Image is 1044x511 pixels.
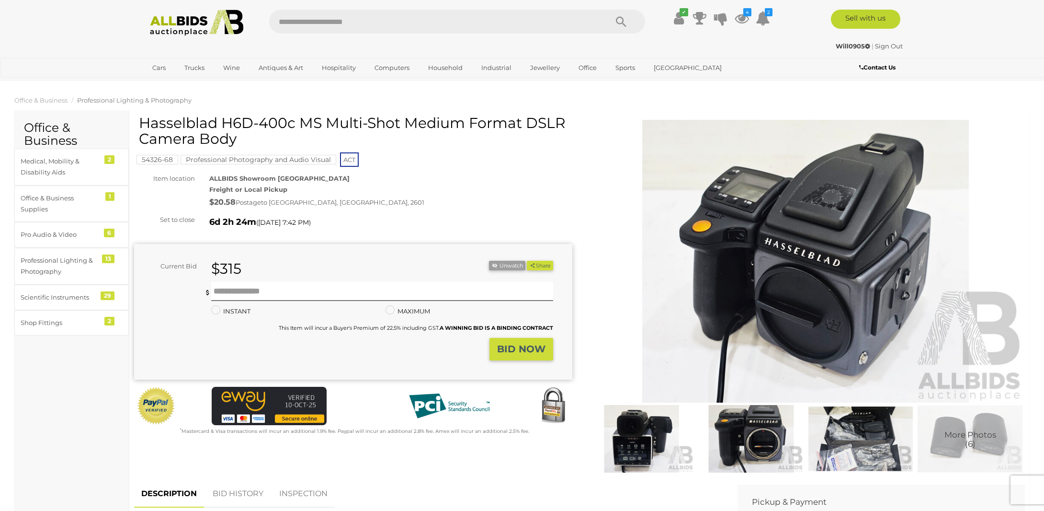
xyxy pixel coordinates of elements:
[859,62,898,73] a: Contact Us
[209,174,350,182] strong: ALLBIDS Showroom [GEOGRAPHIC_DATA]
[316,60,362,76] a: Hospitality
[104,155,114,164] div: 2
[180,428,529,434] small: Mastercard & Visa transactions will incur an additional 1.9% fee. Paypal will incur an additional...
[918,405,1022,473] img: Hasselblad H6D-400c MS Multi-Shot Medium Format DSLR Camera Body
[587,120,1025,403] img: Hasselblad H6D-400c MS Multi-Shot Medium Format DSLR Camera Body
[14,248,129,285] a: Professional Lighting & Photography 13
[181,156,336,163] a: Professional Photography and Audio Visual
[178,60,211,76] a: Trucks
[145,10,249,36] img: Allbids.com.au
[77,96,192,104] a: Professional Lighting & Photography
[146,60,172,76] a: Cars
[105,192,114,201] div: 1
[134,261,204,272] div: Current Bid
[252,60,309,76] a: Antiques & Art
[497,343,545,355] strong: BID NOW
[261,198,424,206] span: to [GEOGRAPHIC_DATA], [GEOGRAPHIC_DATA], 2601
[181,155,336,164] mark: Professional Photography and Audio Visual
[21,292,100,303] div: Scientific Instruments
[209,217,256,227] strong: 6d 2h 24m
[647,60,728,76] a: [GEOGRAPHIC_DATA]
[211,260,241,278] strong: $315
[272,480,335,508] a: INSPECTION
[127,214,202,225] div: Set to close
[14,186,129,222] a: Office & Business Supplies 1
[440,325,553,331] b: A WINNING BID IS A BINDING CONTRACT
[534,387,572,425] img: Secured by Rapid SSL
[836,42,870,50] strong: Will0905
[256,219,311,226] span: ( )
[475,60,518,76] a: Industrial
[752,498,996,507] h2: Pickup & Payment
[134,480,204,508] a: DESCRIPTION
[14,310,129,336] a: Shop Fittings 2
[743,8,751,16] i: 4
[101,291,114,300] div: 29
[104,317,114,325] div: 2
[21,193,100,215] div: Office & Business Supplies
[258,218,309,227] span: [DATE] 7:42 PM
[21,255,100,278] div: Professional Lighting & Photography
[489,261,525,271] button: Unwatch
[21,229,100,240] div: Pro Audio & Video
[209,196,572,209] div: Postage
[671,10,686,27] a: ✔
[104,229,114,237] div: 6
[765,8,772,16] i: 2
[699,405,804,473] img: Hasselblad H6D-400c MS Multi-Shot Medium Format DSLR Camera Body
[136,387,176,425] img: Official PayPal Seal
[136,155,178,164] mark: 54326-68
[597,10,645,34] button: Search
[589,405,694,473] img: Hasselblad H6D-400c MS Multi-Shot Medium Format DSLR Camera Body
[808,405,913,473] img: Hasselblad H6D-400c MS Multi-Shot Medium Format DSLR Camera Body
[14,96,68,104] a: Office & Business
[944,430,996,448] span: More Photos (6)
[21,317,100,328] div: Shop Fittings
[609,60,641,76] a: Sports
[340,152,359,167] span: ACT
[401,387,497,425] img: PCI DSS compliant
[209,197,236,207] strong: $20.58
[527,261,553,271] button: Share
[102,255,114,263] div: 13
[489,338,553,360] button: BID NOW
[368,60,416,76] a: Computers
[14,285,129,310] a: Scientific Instruments 29
[14,222,129,247] a: Pro Audio & Video 6
[205,480,271,508] a: BID HISTORY
[489,261,525,271] li: Unwatch this item
[279,325,553,331] small: This Item will incur a Buyer's Premium of 22.5% including GST.
[735,10,749,27] a: 4
[24,121,119,148] h2: Office & Business
[918,405,1022,473] a: More Photos(6)
[209,186,287,193] strong: Freight or Local Pickup
[680,8,688,16] i: ✔
[756,10,770,27] a: 2
[872,42,874,50] span: |
[836,42,872,50] a: Will0905
[217,60,246,76] a: Wine
[127,173,202,184] div: Item location
[422,60,469,76] a: Household
[21,156,100,178] div: Medical, Mobility & Disability Aids
[572,60,603,76] a: Office
[386,306,430,317] label: MAXIMUM
[14,149,129,186] a: Medical, Mobility & Disability Aids 2
[875,42,903,50] a: Sign Out
[139,115,570,147] h1: Hasselblad H6D-400c MS Multi-Shot Medium Format DSLR Camera Body
[212,387,327,425] img: eWAY Payment Gateway
[136,156,178,163] a: 54326-68
[211,306,250,317] label: INSTANT
[831,10,900,29] a: Sell with us
[524,60,566,76] a: Jewellery
[859,64,896,71] b: Contact Us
